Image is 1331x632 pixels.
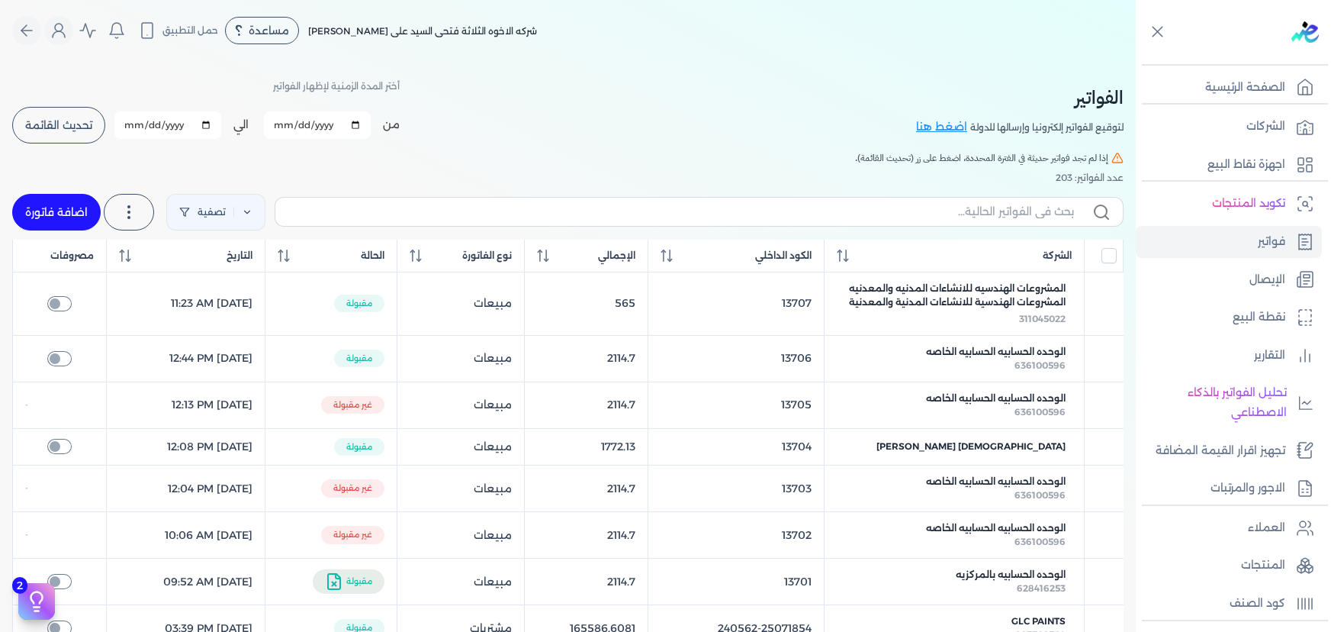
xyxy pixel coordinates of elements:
span: الإجمالي [598,249,635,263]
p: تكويد المنتجات [1212,194,1285,214]
span: شركه الاخوه الثلاثة فتحى السيد على [PERSON_NAME] [308,25,537,37]
div: عدد الفواتير: 203 [12,171,1124,185]
span: نوع الفاتورة [462,249,512,263]
span: التاريخ [227,249,252,263]
span: تحديث القائمة [25,120,92,131]
p: تحليل الفواتير بالذكاء الاصطناعي [1143,383,1287,422]
span: الكود الداخلي [755,249,812,263]
a: الصفحة الرئيسية [1136,72,1322,104]
a: نقطة البيع [1136,301,1322,334]
a: الشركات [1136,111,1322,143]
span: 636100596 [1014,406,1066,418]
a: الاجور والمرتبات [1136,472,1322,505]
label: الي [233,117,249,133]
span: مصروفات [50,249,94,263]
span: 2 [12,577,27,594]
span: [DEMOGRAPHIC_DATA] [PERSON_NAME] [876,440,1066,453]
p: الصفحة الرئيسية [1205,78,1285,98]
span: 636100596 [1014,489,1066,501]
button: تحديث القائمة [12,107,105,143]
span: 628416253 [1017,582,1066,594]
span: إذا لم تجد فواتير حديثة في الفترة المحددة، اضغط على زر (تحديث القائمة). [855,151,1108,165]
a: تجهيز اقرار القيمة المضافة [1136,435,1322,467]
p: نقطة البيع [1233,308,1285,327]
span: الوحده الحسابيه الحسابيه الخاصه [926,521,1066,535]
span: الوحده الحسابيه الحسابيه الخاصه [926,392,1066,405]
span: الحالة [361,249,384,263]
a: اضغط هنا [916,119,970,136]
span: 636100596 [1014,536,1066,547]
p: اجهزة نقاط البيع [1207,155,1285,175]
p: لتوقيع الفواتير إلكترونيا وإرسالها للدولة [970,118,1124,137]
p: الإيصال [1249,270,1285,290]
span: مساعدة [249,25,289,36]
label: من [383,117,400,133]
a: العملاء [1136,512,1322,544]
h2: الفواتير [916,84,1124,111]
a: تكويد المنتجات [1136,188,1322,220]
span: 311045022 [1019,313,1066,324]
span: المشروعات الهندسيه للانشاءات المدنيه والمعدنيه المشروعات الهندسية للانشاءات المدنية والمعدنية [843,282,1066,309]
a: المنتجات [1136,550,1322,582]
button: 2 [18,583,55,620]
a: تصفية [166,194,265,231]
p: فواتير [1258,232,1285,252]
a: اضافة فاتورة [12,194,101,231]
span: الشركة [1043,249,1072,263]
p: أختر المدة الزمنية لإظهار الفواتير [273,76,400,96]
a: فواتير [1136,226,1322,258]
a: الإيصال [1136,264,1322,296]
div: مساعدة [225,17,299,44]
span: الوحده الحسابيه الحسابيه الخاصه [926,475,1066,489]
span: الوحده الحسابيه بالمركزيه [956,568,1066,582]
a: كود الصنف [1136,588,1322,620]
button: حمل التطبيق [134,18,222,44]
span: GLC Paints [1011,614,1066,628]
p: المنتجات [1241,556,1285,576]
p: العملاء [1248,518,1285,538]
p: كود الصنف [1230,594,1285,614]
span: 636100596 [1014,360,1066,371]
p: الاجور والمرتبات [1210,479,1285,498]
p: الشركات [1246,117,1285,137]
a: تحليل الفواتير بالذكاء الاصطناعي [1136,377,1322,428]
img: logo [1291,21,1319,43]
a: التقارير [1136,340,1322,372]
a: اجهزة نقاط البيع [1136,149,1322,181]
span: الوحده الحسابيه الحسابيه الخاصه [926,345,1066,359]
p: التقارير [1254,346,1285,366]
span: حمل التطبيق [162,24,218,37]
p: تجهيز اقرار القيمة المضافة [1156,441,1285,461]
input: بحث في الفواتير الحالية... [288,204,1074,220]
